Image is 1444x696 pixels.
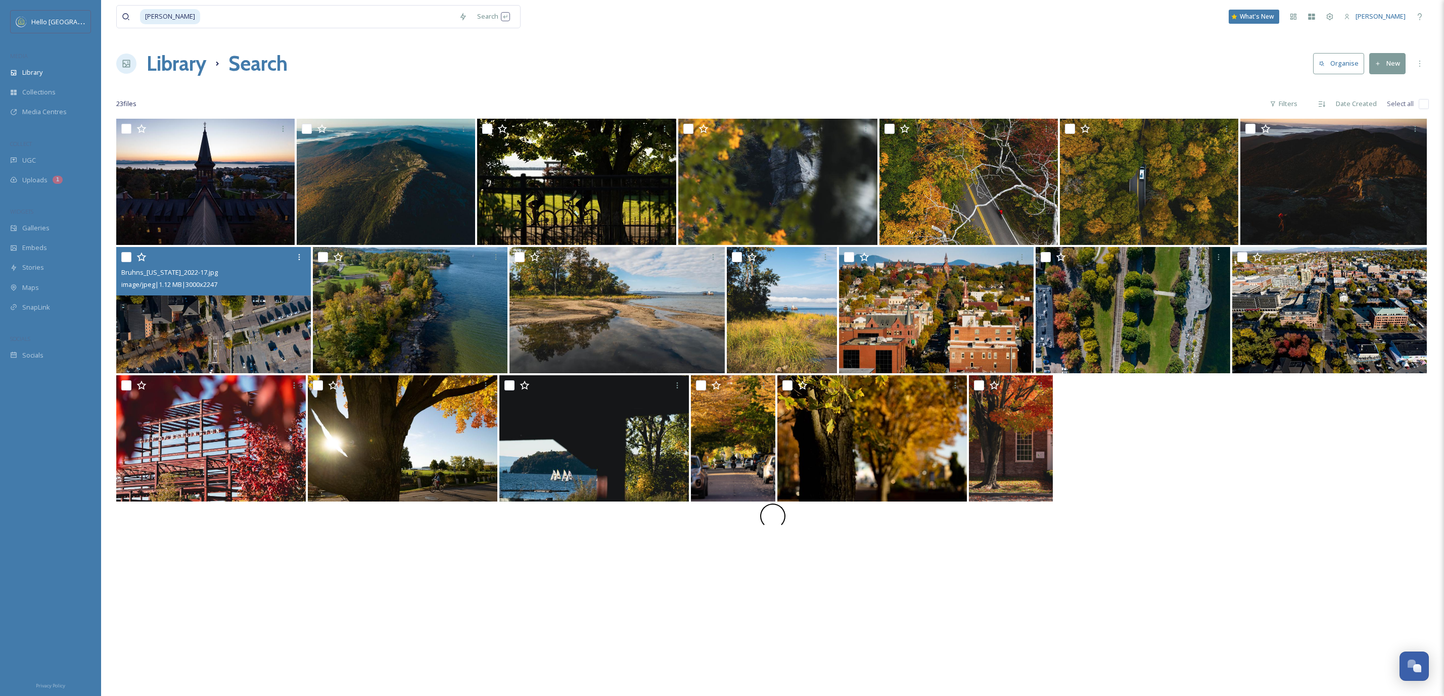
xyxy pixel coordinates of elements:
[116,375,306,502] img: Bruhns_Vermont_2022-10.jpg
[31,17,113,26] span: Hello [GEOGRAPHIC_DATA]
[1339,7,1411,26] a: [PERSON_NAME]
[969,375,1053,502] img: Bruhns_Vermont_2022-6.jpg
[678,119,877,245] img: Bruhns_Vermont_Fall22-18.jpg
[22,223,50,233] span: Galleries
[22,351,43,360] span: Socials
[879,119,1058,245] img: Bruhns_Vermont_Fall22-19.jpg
[36,679,65,691] a: Privacy Policy
[228,48,288,79] h1: Search
[147,48,206,79] a: Library
[53,176,63,184] div: 1
[10,335,30,342] span: SOCIALS
[116,247,311,373] img: Bruhns_Vermont_2022-17.jpg
[472,7,515,26] div: Search
[121,268,218,277] span: Bruhns_[US_STATE]_2022-17.jpg
[22,263,44,272] span: Stories
[509,247,725,373] img: Bruhns_Vermont_2022-14.jpg
[777,375,967,502] img: Bruhns_Vermont_2022-7.jpg
[1060,119,1238,245] img: Bruhns_Vermont_Fall22-20.jpg
[121,280,217,289] span: image/jpeg | 1.12 MB | 3000 x 2247
[297,119,475,245] img: Bruhns_Vermont_Fall22-10.jpg
[22,107,67,117] span: Media Centres
[1331,94,1382,114] div: Date Created
[1313,53,1364,74] button: Organise
[727,247,837,373] img: Bruhns_Vermont_2022-15.jpg
[1229,10,1279,24] a: What's New
[499,375,689,502] img: Bruhns_Vermont_2022-4.jpg
[1240,119,1427,245] img: Bruhns_Vermont_Fall22-13.jpg
[36,682,65,689] span: Privacy Policy
[1369,53,1406,74] button: New
[1313,53,1369,74] a: Organise
[22,303,50,312] span: SnapLink
[1387,99,1414,109] span: Select all
[116,119,295,245] img: Bruhns_Vermont_2022-9.jpg
[691,375,775,502] img: Bruhns_Vermont_2022-5.jpg
[1265,94,1302,114] div: Filters
[16,17,26,27] img: images.png
[1036,247,1230,373] img: Bruhns_Vermont_2022-11.jpg
[22,87,56,97] span: Collections
[116,99,136,109] span: 23 file s
[10,140,32,147] span: COLLECT
[308,375,497,502] img: Bruhns_Vermont_2022-8.jpg
[1400,652,1429,681] button: Open Chat
[313,247,507,373] img: Bruhns_Vermont_2022-12.jpg
[839,247,1034,373] img: Bruhns_Vermont_2022-16.jpg
[22,243,47,253] span: Embeds
[1356,12,1406,21] span: [PERSON_NAME]
[10,208,33,215] span: WIDGETS
[477,119,676,245] img: Bruhns_Vermont_2022-6-Unlimited--licensed-to-distribute.-Please-credit-Matt-Brihns-as-photographe...
[22,68,42,77] span: Library
[10,52,28,60] span: MEDIA
[1232,247,1427,373] img: Bruhns_Vermont_2022-9.jpg
[22,156,36,165] span: UGC
[140,9,200,24] span: [PERSON_NAME]
[22,175,48,185] span: Uploads
[22,283,39,292] span: Maps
